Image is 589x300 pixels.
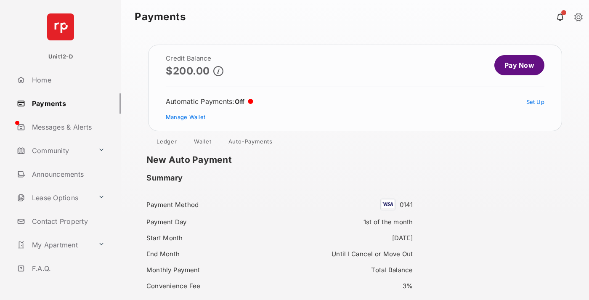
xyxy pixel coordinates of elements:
[235,98,245,106] span: Off
[146,264,274,276] div: Monthly Payment
[363,218,413,226] span: 1st of the month
[48,53,73,61] p: Unit12-D
[146,280,274,292] div: Convenience Fee
[166,55,223,62] h2: Credit Balance
[371,266,413,274] span: Total Balance
[13,211,121,231] a: Contact Property
[13,258,121,279] a: F.A.Q.
[526,98,545,105] a: Set Up
[187,138,218,148] a: Wallet
[146,232,274,244] div: Start Month
[166,65,210,77] p: $200.00
[146,155,426,165] h1: New Auto Payment
[222,138,279,148] a: Auto-Payments
[13,93,121,114] a: Payments
[166,97,253,106] div: Automatic Payments :
[135,12,186,22] strong: Payments
[146,248,274,260] div: End Month
[13,235,95,255] a: My Apartment
[13,141,95,161] a: Community
[146,173,183,183] h2: Summary
[150,138,184,148] a: Ledger
[13,70,121,90] a: Home
[47,13,74,40] img: svg+xml;base64,PHN2ZyB4bWxucz0iaHR0cDovL3d3dy53My5vcmcvMjAwMC9zdmciIHdpZHRoPSI2NCIgaGVpZ2h0PSI2NC...
[166,114,205,120] a: Manage Wallet
[285,280,413,292] div: 3%
[146,199,274,210] div: Payment Method
[13,117,121,137] a: Messages & Alerts
[332,250,413,258] span: Until I Cancel or Move Out
[392,234,413,242] span: [DATE]
[13,188,95,208] a: Lease Options
[13,164,121,184] a: Announcements
[146,216,274,228] div: Payment Day
[400,201,413,209] span: 0141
